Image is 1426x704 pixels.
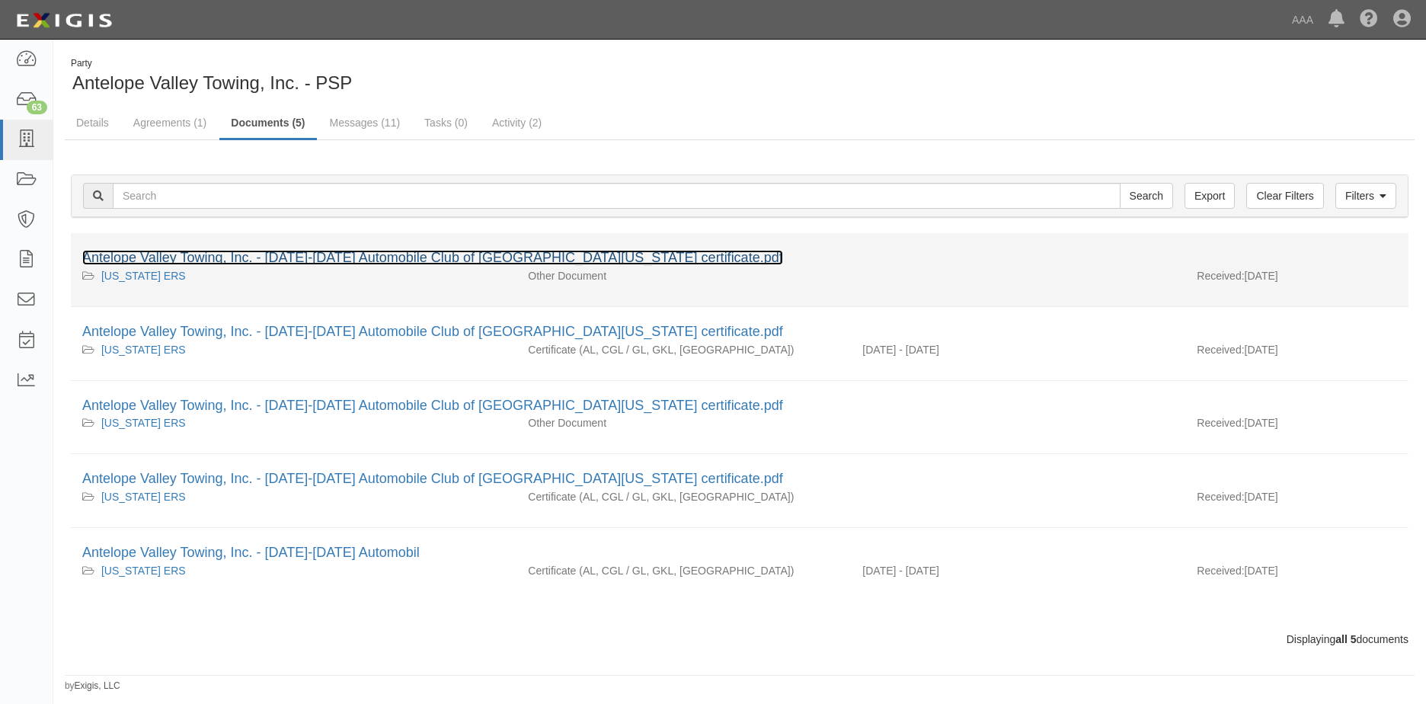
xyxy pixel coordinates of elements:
div: Effective - Expiration [851,489,1185,490]
a: Tasks (0) [413,107,479,138]
b: all 5 [1335,633,1356,645]
a: Antelope Valley Towing, Inc. - [DATE]-[DATE] Automobile Club of [GEOGRAPHIC_DATA][US_STATE] certi... [82,324,783,339]
div: Other Document [516,415,851,430]
a: Antelope Valley Towing, Inc. - [DATE]-[DATE] Automobile Club of [GEOGRAPHIC_DATA][US_STATE] certi... [82,398,783,413]
a: Messages (11) [318,107,412,138]
a: Antelope Valley Towing, Inc. - [DATE]-[DATE] Automobile Club of [GEOGRAPHIC_DATA][US_STATE] certi... [82,471,783,486]
a: Activity (2) [481,107,553,138]
a: Exigis, LLC [75,680,120,691]
div: Effective 12/08/2022 - Expiration 12/08/2023 [851,563,1185,578]
div: California ERS [82,563,505,578]
div: Antelope Valley Towing, Inc. - 2023-2024 Automobile Club of Southern California certificate.pdf [82,396,1397,416]
a: [US_STATE] ERS [101,491,186,503]
div: [DATE] [1185,342,1408,365]
a: AAA [1284,5,1321,35]
p: Received: [1197,342,1244,357]
div: Effective - Expiration [851,268,1185,269]
div: Antelope Valley Towing, Inc. - 2023-2024 Automobile Club of Southern California certificate.pdf [82,469,1397,489]
p: Received: [1197,268,1244,283]
div: California ERS [82,489,505,504]
a: Export [1185,183,1235,209]
small: by [65,680,120,693]
a: Clear Filters [1246,183,1323,209]
span: Antelope Valley Towing, Inc. - PSP [72,72,352,93]
div: California ERS [82,268,505,283]
div: California ERS [82,342,505,357]
div: Antelope Valley Towing, Inc. - 2022-2023 Automobil [82,543,1397,563]
div: [DATE] [1185,563,1408,586]
div: Antelope Valley Towing, Inc. - 2024-2025 Automobile Club of Southern California certificate.pdf [82,322,1397,342]
div: Displaying documents [59,632,1420,647]
div: [DATE] [1185,415,1408,438]
div: Auto Liability Commercial General Liability / Garage Liability Garage Keepers Liability On-Hook [516,563,851,578]
div: 63 [27,101,47,114]
div: [DATE] [1185,489,1408,512]
a: Filters [1335,183,1396,209]
p: Received: [1197,415,1244,430]
div: Party [71,57,352,70]
a: [US_STATE] ERS [101,417,186,429]
div: Auto Liability Commercial General Liability / Garage Liability Garage Keepers Liability On-Hook [516,342,851,357]
a: Details [65,107,120,138]
p: Received: [1197,489,1244,504]
i: Help Center - Complianz [1360,11,1378,29]
a: [US_STATE] ERS [101,565,186,577]
input: Search [113,183,1121,209]
p: Received: [1197,563,1244,578]
div: Effective 12/08/2024 - Expiration 12/08/2025 [851,342,1185,357]
img: logo-5460c22ac91f19d4615b14bd174203de0afe785f0fc80cf4dbbc73dc1793850b.png [11,7,117,34]
div: Antelope Valley Towing, Inc. - 2024-2025 Automobile Club of Southern California certificate.pdf [82,248,1397,268]
input: Search [1120,183,1173,209]
div: [DATE] [1185,268,1408,291]
div: Other Document [516,268,851,283]
a: [US_STATE] ERS [101,344,186,356]
a: Antelope Valley Towing, Inc. - [DATE]-[DATE] Automobil [82,545,420,560]
div: California ERS [82,415,505,430]
div: Antelope Valley Towing, Inc. - PSP [65,57,728,96]
a: [US_STATE] ERS [101,270,186,282]
a: Documents (5) [219,107,316,140]
a: Antelope Valley Towing, Inc. - [DATE]-[DATE] Automobile Club of [GEOGRAPHIC_DATA][US_STATE] certi... [82,250,783,265]
a: Agreements (1) [122,107,218,138]
div: Auto Liability Commercial General Liability / Garage Liability Garage Keepers Liability On-Hook [516,489,851,504]
div: Effective - Expiration [851,415,1185,416]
